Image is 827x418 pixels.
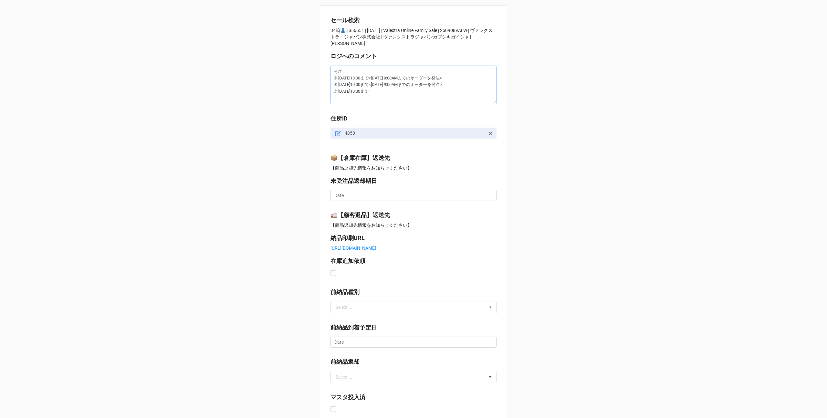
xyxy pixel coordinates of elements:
[330,66,497,104] textarea: 発注： ① [DATE]10:00まで<[DATE] 9:00AMまでのオーダーを発注> ② [DATE]10:00まで<[DATE] 9:00AMまでのオーダーを発注> ③ [DATE]10:...
[330,212,390,218] b: 🚛【顧客返品】返送先
[330,17,360,24] b: セール検索
[330,235,365,241] b: 納品印刷URL
[330,222,497,228] p: 【商品返却先情報をお知らせください】
[330,190,497,201] input: Date
[330,337,497,348] input: Date
[345,130,485,136] p: 4858
[330,357,360,366] label: 前納品返却
[330,393,365,402] label: マスタ投入済
[330,246,376,251] a: [URL][DOMAIN_NAME]
[330,287,360,297] label: 前納品種別
[330,323,377,332] label: 前納品到着予定日
[330,176,377,185] label: 未受注品返却期日
[336,305,352,309] div: Select ...
[330,114,348,123] label: 住所ID
[330,52,377,61] label: ロジへのコメント
[330,154,390,161] b: 📦【倉庫在庫】返送先
[330,165,497,171] p: 【商品返却先情報をお知らせください】
[330,256,365,266] label: 在庫追加依頼
[336,375,352,379] div: Select ...
[330,27,497,47] p: 34箱👗 | S56651 | [DATE] | Valextra Online Family Sale | 250908VALW | ヴァレクストラ・ジャパン株式会社 | ヴァレクストラジャパ...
